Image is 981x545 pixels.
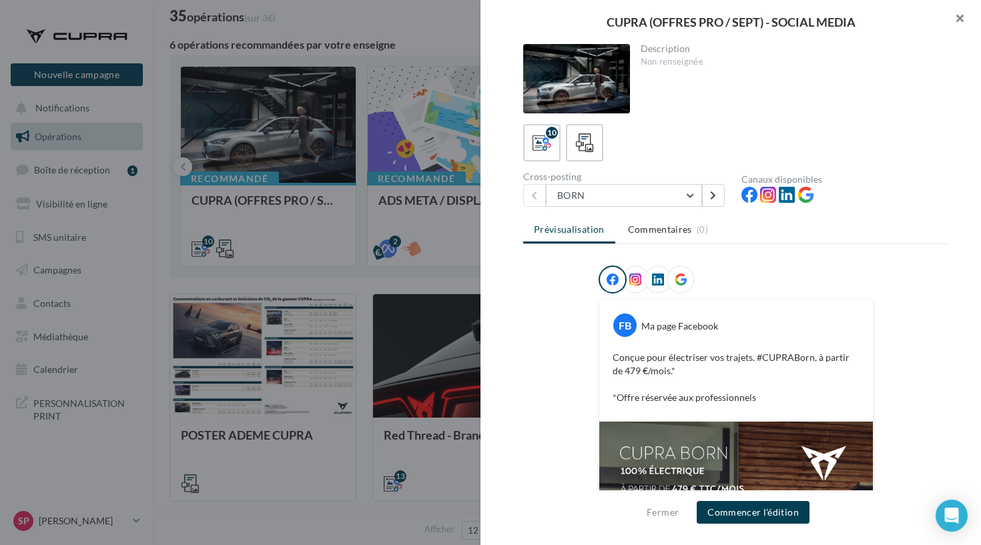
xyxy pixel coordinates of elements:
div: Description [641,44,939,53]
div: 10 [546,127,558,139]
div: FB [613,314,637,337]
span: (0) [697,224,708,235]
p: Conçue pour électriser vos trajets. #CUPRABorn, à partir de 479 €/mois.* *Offre réservée aux prof... [613,351,860,404]
div: CUPRA (OFFRES PRO / SEPT) - SOCIAL MEDIA [502,16,960,28]
div: Cross-posting [523,172,731,181]
button: Commencer l'édition [697,501,809,524]
div: Open Intercom Messenger [936,500,968,532]
span: Commentaires [628,223,692,236]
div: Canaux disponibles [741,175,949,184]
button: Fermer [641,504,684,520]
div: Ma page Facebook [641,320,718,333]
div: Non renseignée [641,56,939,68]
button: BORN [546,184,702,207]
